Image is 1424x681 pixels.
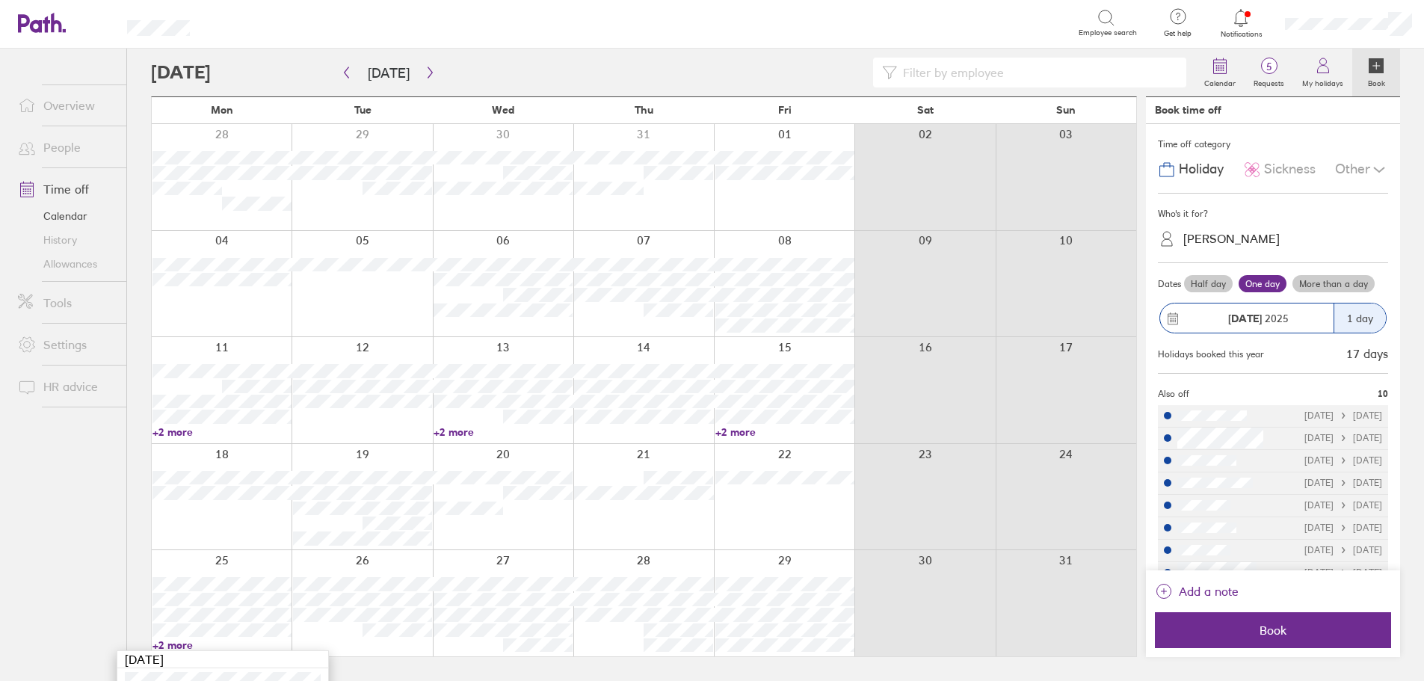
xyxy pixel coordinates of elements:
label: One day [1239,275,1286,293]
div: [DATE] [117,651,328,668]
div: Search [230,16,268,29]
span: Get help [1153,29,1202,38]
button: [DATE] 20251 day [1158,295,1388,341]
span: Holiday [1179,161,1224,177]
a: +2 more [152,425,292,439]
label: Half day [1184,275,1233,293]
span: Wed [492,104,514,116]
a: My holidays [1293,49,1352,96]
label: My holidays [1293,75,1352,88]
a: Allowances [6,252,126,276]
div: [DATE] [DATE] [1304,410,1382,421]
a: Settings [6,330,126,360]
div: [DATE] [DATE] [1304,523,1382,533]
div: Time off category [1158,133,1388,155]
span: Tue [354,104,372,116]
div: 17 days [1346,347,1388,360]
span: 2025 [1228,312,1289,324]
div: Who's it for? [1158,203,1388,225]
div: Book time off [1155,104,1221,116]
label: Calendar [1195,75,1245,88]
div: [DATE] [DATE] [1304,478,1382,488]
span: Mon [211,104,233,116]
span: Sickness [1264,161,1316,177]
button: Add a note [1155,579,1239,603]
label: Requests [1245,75,1293,88]
a: Calendar [1195,49,1245,96]
div: 1 day [1334,303,1386,333]
a: People [6,132,126,162]
a: +2 more [715,425,854,439]
button: Book [1155,612,1391,648]
a: HR advice [6,372,126,401]
a: Book [1352,49,1400,96]
div: [DATE] [DATE] [1304,567,1382,578]
a: 5Requests [1245,49,1293,96]
div: [DATE] [DATE] [1304,500,1382,511]
div: [DATE] [DATE] [1304,455,1382,466]
span: Also off [1158,389,1189,399]
strong: [DATE] [1228,312,1262,325]
span: Notifications [1217,30,1266,39]
span: Book [1165,623,1381,637]
span: Fri [778,104,792,116]
div: Holidays booked this year [1158,349,1264,360]
span: Sun [1056,104,1076,116]
span: Thu [635,104,653,116]
div: [DATE] [DATE] [1304,433,1382,443]
span: 5 [1245,61,1293,73]
div: Other [1335,155,1388,184]
a: +2 more [434,425,573,439]
a: Overview [6,90,126,120]
span: Employee search [1079,28,1137,37]
a: Calendar [6,204,126,228]
span: Dates [1158,279,1181,289]
input: Filter by employee [897,58,1177,87]
span: Add a note [1179,579,1239,603]
div: [PERSON_NAME] [1183,232,1280,246]
button: [DATE] [356,61,422,85]
label: Book [1359,75,1394,88]
a: Time off [6,174,126,204]
a: History [6,228,126,252]
a: +2 more [152,638,292,652]
a: Notifications [1217,7,1266,39]
label: More than a day [1292,275,1375,293]
span: Sat [917,104,934,116]
span: 10 [1378,389,1388,399]
a: Tools [6,288,126,318]
div: [DATE] [DATE] [1304,545,1382,555]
